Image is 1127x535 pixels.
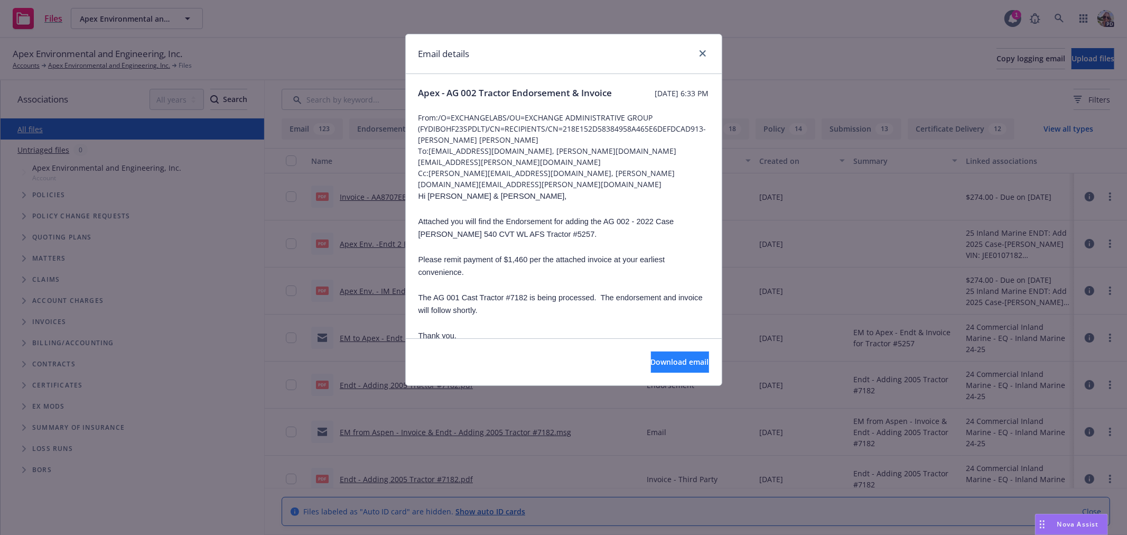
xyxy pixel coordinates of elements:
span: Attached you will find the Endorsement for adding the AG 002 - 2022 Case [PERSON_NAME] 540 CVT WL... [418,217,674,238]
span: Nova Assist [1057,520,1099,529]
span: [DATE] 6:33 PM [655,88,709,99]
span: The AG 001 Cast Tractor #7182 is being processed. The endorsement and invoice will follow shortly. [418,293,703,315]
h1: Email details [418,47,470,61]
span: Apex - AG 002 Tractor Endorsement & Invoice [418,87,612,99]
span: To: [EMAIL_ADDRESS][DOMAIN_NAME], [PERSON_NAME][DOMAIN_NAME][EMAIL_ADDRESS][PERSON_NAME][DOMAIN_N... [418,145,709,168]
span: Thank you, [418,331,457,340]
button: Nova Assist [1035,514,1108,535]
span: From: /O=EXCHANGELABS/OU=EXCHANGE ADMINISTRATIVE GROUP (FYDIBOHF23SPDLT)/CN=RECIPIENTS/CN=218E152... [418,112,709,145]
span: Please remit payment of $1,460 per the attached invoice at your earliest convenience. [418,255,665,276]
span: Hi [PERSON_NAME] & [PERSON_NAME], [418,192,567,200]
a: close [696,47,709,60]
div: Drag to move [1036,514,1049,534]
button: Download email [651,352,709,373]
span: Download email [651,357,709,367]
span: Cc: [PERSON_NAME][EMAIL_ADDRESS][DOMAIN_NAME], [PERSON_NAME][DOMAIN_NAME][EMAIL_ADDRESS][PERSON_N... [418,168,709,190]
